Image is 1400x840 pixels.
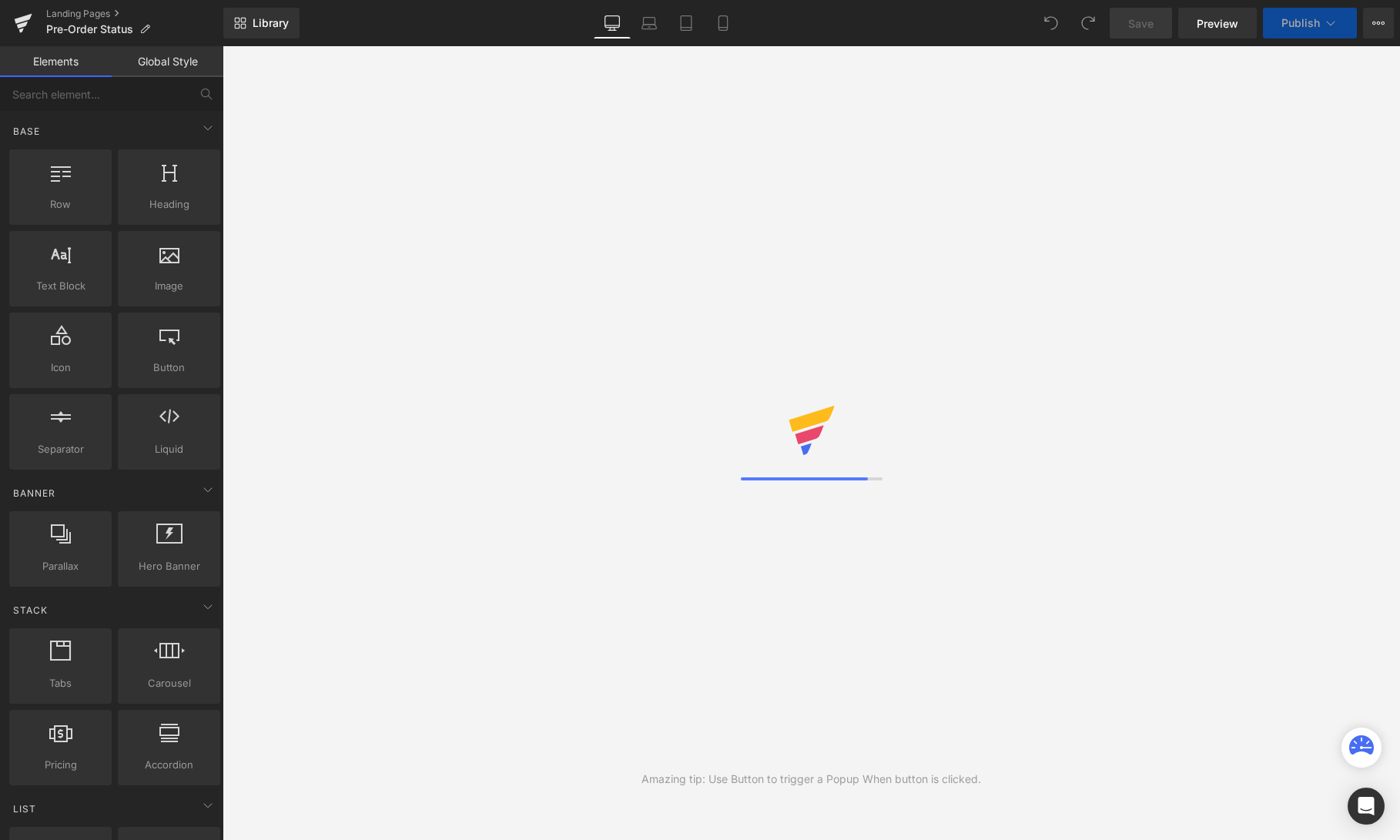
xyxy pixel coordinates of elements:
span: Publish [1281,17,1320,29]
span: Save [1128,15,1154,32]
span: List [12,802,38,816]
a: Laptop [631,8,668,38]
a: New Library [223,8,300,38]
a: Desktop [594,8,631,38]
button: Publish [1263,8,1357,38]
span: Button [122,360,216,376]
a: Mobile [705,8,742,38]
span: Image [122,278,216,294]
span: Preview [1197,15,1238,32]
span: Pre-Order Status [46,23,133,35]
span: Library [253,16,289,30]
span: Tabs [14,675,107,691]
a: Global Style [112,46,223,77]
span: Text Block [14,278,107,294]
a: Tablet [668,8,705,38]
a: Preview [1178,8,1257,38]
span: Banner [12,486,57,500]
span: Accordion [122,757,216,773]
div: Amazing tip: Use Button to trigger a Popup When button is clicked. [641,771,981,788]
span: Separator [14,441,107,457]
span: Pricing [14,757,107,773]
button: More [1363,8,1394,38]
button: Redo [1073,8,1104,38]
a: Landing Pages [46,8,223,20]
span: Heading [122,196,216,213]
span: Parallax [14,558,107,574]
span: Stack [12,603,49,617]
span: Base [12,124,42,139]
button: Undo [1036,8,1067,38]
span: Carousel [122,675,216,691]
span: Hero Banner [122,558,216,574]
span: Liquid [122,441,216,457]
span: Icon [14,360,107,376]
span: Row [14,196,107,213]
div: Open Intercom Messenger [1348,788,1385,825]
